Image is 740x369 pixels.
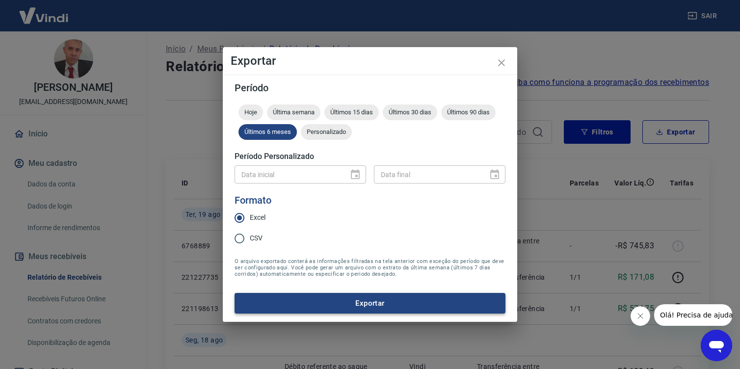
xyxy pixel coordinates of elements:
span: Excel [250,212,265,223]
legend: Formato [235,193,271,208]
span: CSV [250,233,263,243]
button: Exportar [235,293,505,314]
span: Últimos 6 meses [238,128,297,135]
iframe: Fechar mensagem [631,306,650,326]
div: Personalizado [301,124,352,140]
div: Últimos 30 dias [383,105,437,120]
span: Personalizado [301,128,352,135]
div: Última semana [267,105,320,120]
div: Últimos 15 dias [324,105,379,120]
iframe: Mensagem da empresa [654,304,732,326]
span: Última semana [267,108,320,116]
div: Hoje [238,105,263,120]
span: Hoje [238,108,263,116]
h4: Exportar [231,55,509,67]
span: Últimos 15 dias [324,108,379,116]
div: Últimos 90 dias [441,105,496,120]
input: DD/MM/YYYY [235,165,342,184]
button: close [490,51,513,75]
h5: Período Personalizado [235,152,505,161]
span: Olá! Precisa de ajuda? [6,7,82,15]
span: O arquivo exportado conterá as informações filtradas na tela anterior com exceção do período que ... [235,258,505,277]
span: Últimos 30 dias [383,108,437,116]
iframe: Botão para abrir a janela de mensagens [701,330,732,361]
h5: Período [235,83,505,93]
span: Últimos 90 dias [441,108,496,116]
input: DD/MM/YYYY [374,165,481,184]
div: Últimos 6 meses [238,124,297,140]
